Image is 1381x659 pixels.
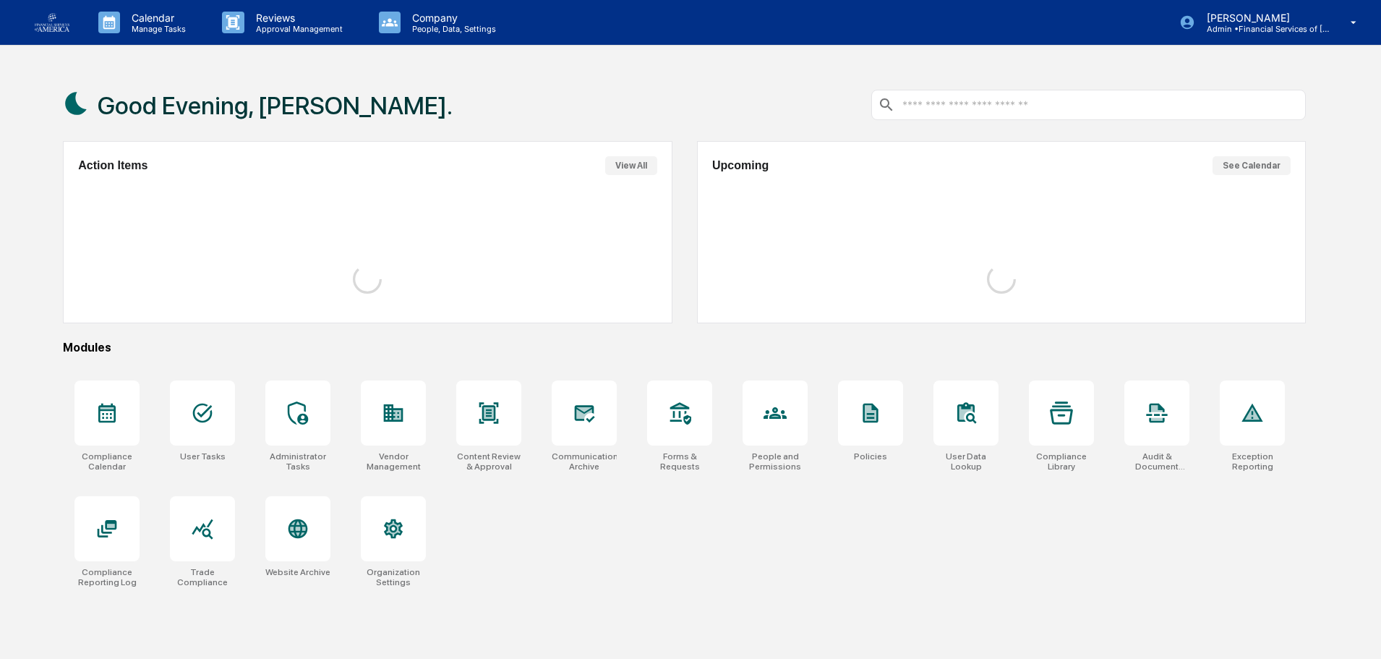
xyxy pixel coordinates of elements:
[1195,24,1330,34] p: Admin • Financial Services of [GEOGRAPHIC_DATA]
[244,12,350,24] p: Reviews
[743,451,808,472] div: People and Permissions
[933,451,999,472] div: User Data Lookup
[35,13,69,32] img: logo
[244,24,350,34] p: Approval Management
[1213,156,1291,175] button: See Calendar
[401,12,503,24] p: Company
[180,451,226,462] div: User Tasks
[120,24,193,34] p: Manage Tasks
[1195,12,1330,24] p: [PERSON_NAME]
[265,567,330,577] div: Website Archive
[74,567,140,587] div: Compliance Reporting Log
[98,91,453,120] h1: Good Evening, [PERSON_NAME].
[456,451,521,472] div: Content Review & Approval
[647,451,712,472] div: Forms & Requests
[361,451,426,472] div: Vendor Management
[1029,451,1094,472] div: Compliance Library
[1124,451,1189,472] div: Audit & Document Logs
[401,24,503,34] p: People, Data, Settings
[170,567,235,587] div: Trade Compliance
[74,451,140,472] div: Compliance Calendar
[120,12,193,24] p: Calendar
[552,451,617,472] div: Communications Archive
[854,451,887,462] div: Policies
[605,156,657,175] button: View All
[1220,451,1285,472] div: Exception Reporting
[361,567,426,587] div: Organization Settings
[712,159,769,172] h2: Upcoming
[78,159,147,172] h2: Action Items
[63,341,1306,354] div: Modules
[265,451,330,472] div: Administrator Tasks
